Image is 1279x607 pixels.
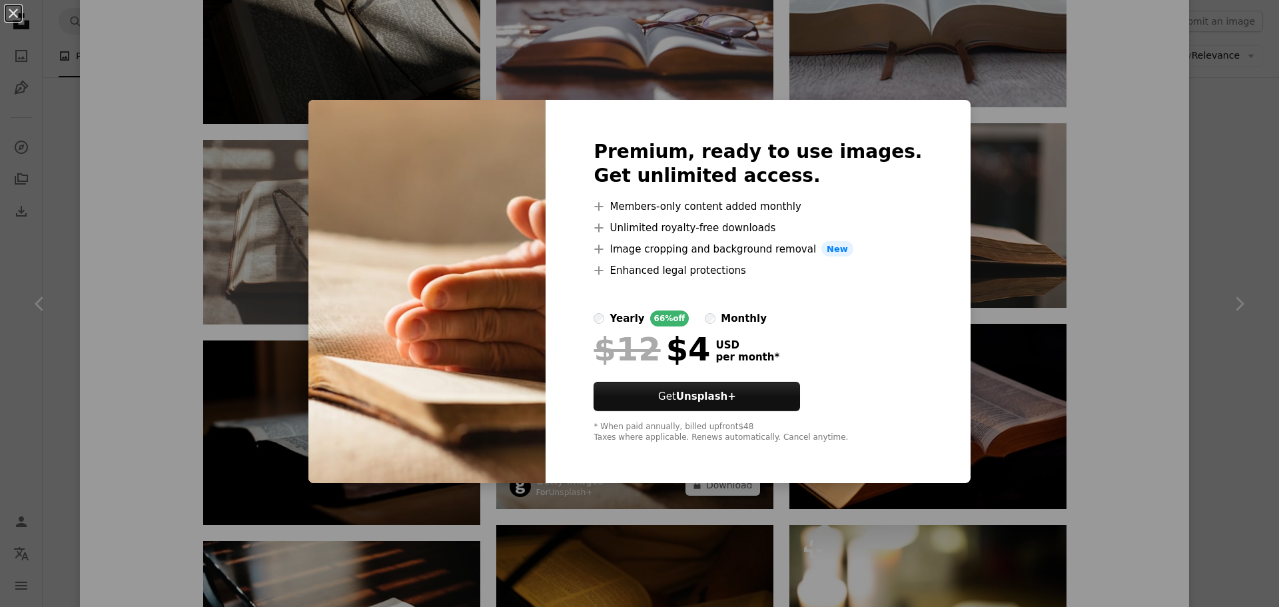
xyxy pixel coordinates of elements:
li: Members-only content added monthly [594,199,922,215]
div: monthly [721,310,767,326]
li: Image cropping and background removal [594,241,922,257]
strong: Unsplash+ [676,390,736,402]
li: Enhanced legal protections [594,263,922,279]
h2: Premium, ready to use images. Get unlimited access. [594,140,922,188]
span: New [821,241,853,257]
button: GetUnsplash+ [594,382,800,411]
img: premium_photo-1681825190709-63df23dd6170 [308,100,546,484]
div: * When paid annually, billed upfront $48 Taxes where applicable. Renews automatically. Cancel any... [594,422,922,443]
li: Unlimited royalty-free downloads [594,220,922,236]
div: 66% off [650,310,689,326]
span: USD [715,339,779,351]
div: $4 [594,332,710,366]
input: monthly [705,313,715,324]
span: per month * [715,351,779,363]
div: yearly [610,310,644,326]
span: $12 [594,332,660,366]
input: yearly66%off [594,313,604,324]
